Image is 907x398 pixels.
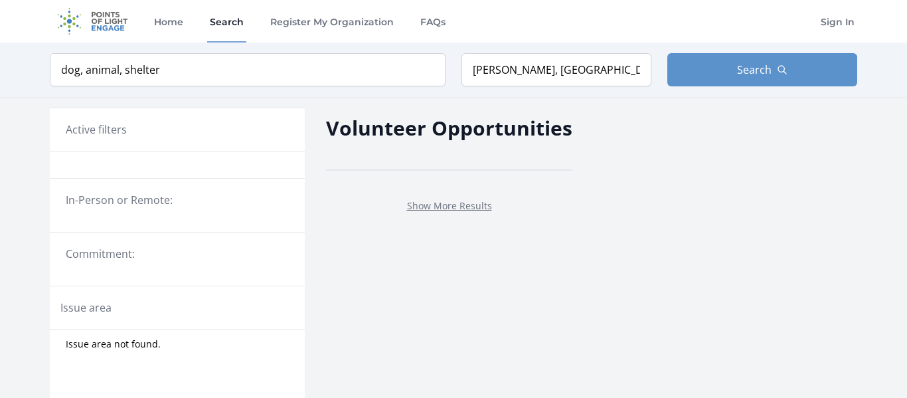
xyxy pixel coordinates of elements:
[50,53,446,86] input: Keyword
[66,122,127,138] h3: Active filters
[737,62,772,78] span: Search
[326,113,572,143] h2: Volunteer Opportunities
[60,300,112,316] legend: Issue area
[66,192,289,208] legend: In-Person or Remote:
[407,199,492,212] a: Show More Results
[461,53,651,86] input: Location
[66,338,161,351] span: Issue area not found.
[667,53,857,86] button: Search
[66,246,289,262] legend: Commitment:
